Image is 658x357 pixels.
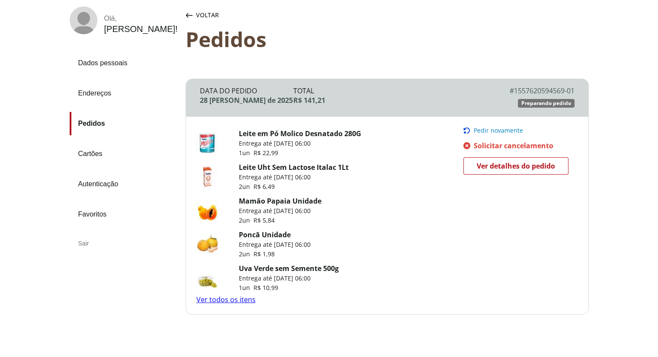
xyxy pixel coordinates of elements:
a: Endereços [70,82,179,105]
p: Entrega até [DATE] 06:00 [239,207,321,215]
span: Pedir novamente [474,127,523,134]
div: # 1557620594569-01 [481,86,575,96]
a: Favoritos [70,203,179,226]
button: Pedir novamente [463,127,574,134]
img: Leite Uht Sem Lactose Italac 1Lt [196,166,218,188]
div: [PERSON_NAME] ! [104,24,178,34]
div: 28 [PERSON_NAME] de 2025 [200,96,294,105]
span: 2 un [239,182,254,191]
img: Leite em Pó Molico Desnatado 280G [196,132,218,154]
p: Entrega até [DATE] 06:00 [239,173,349,182]
span: R$ 5,84 [254,216,275,224]
a: Ver detalhes do pedido [463,157,568,175]
a: Solicitar cancelamento [463,141,574,150]
div: Pedidos [186,27,589,51]
span: Solicitar cancelamento [474,141,553,150]
a: Leite Uht Sem Lactose Italac 1Lt [239,163,349,172]
a: Autenticação [70,172,179,196]
img: Mamão Papaia Unidade [196,200,218,221]
div: Sair [70,233,179,254]
a: Mamão Papaia Unidade [239,196,321,206]
span: Ver detalhes do pedido [477,159,555,172]
a: Pedidos [70,112,179,135]
p: Entrega até [DATE] 06:00 [239,139,361,148]
div: R$ 141,21 [293,96,481,105]
a: Poncã Unidade [239,230,291,239]
div: Data do Pedido [200,86,294,96]
a: Ver todos os itens [196,295,256,304]
div: Olá , [104,15,178,22]
p: Entrega até [DATE] 06:00 [239,274,339,283]
span: R$ 22,99 [254,149,278,157]
button: Voltar [184,6,221,24]
span: 1 un [239,284,254,292]
span: R$ 6,49 [254,182,275,191]
span: Voltar [196,11,219,19]
img: Uva Verde sem Semente 500g [196,267,218,289]
img: Poncã Unidade [196,233,218,255]
a: Uva Verde sem Semente 500g [239,264,339,273]
a: Leite em Pó Molico Desnatado 280G [239,129,361,138]
div: Total [293,86,481,96]
p: Entrega até [DATE] 06:00 [239,240,311,249]
span: Preparando pedido [521,100,571,107]
a: Dados pessoais [70,51,179,75]
span: R$ 10,99 [254,284,278,292]
span: R$ 1,98 [254,250,275,258]
span: 2 un [239,216,254,224]
span: 1 un [239,149,254,157]
span: 2 un [239,250,254,258]
a: Cartões [70,142,179,166]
